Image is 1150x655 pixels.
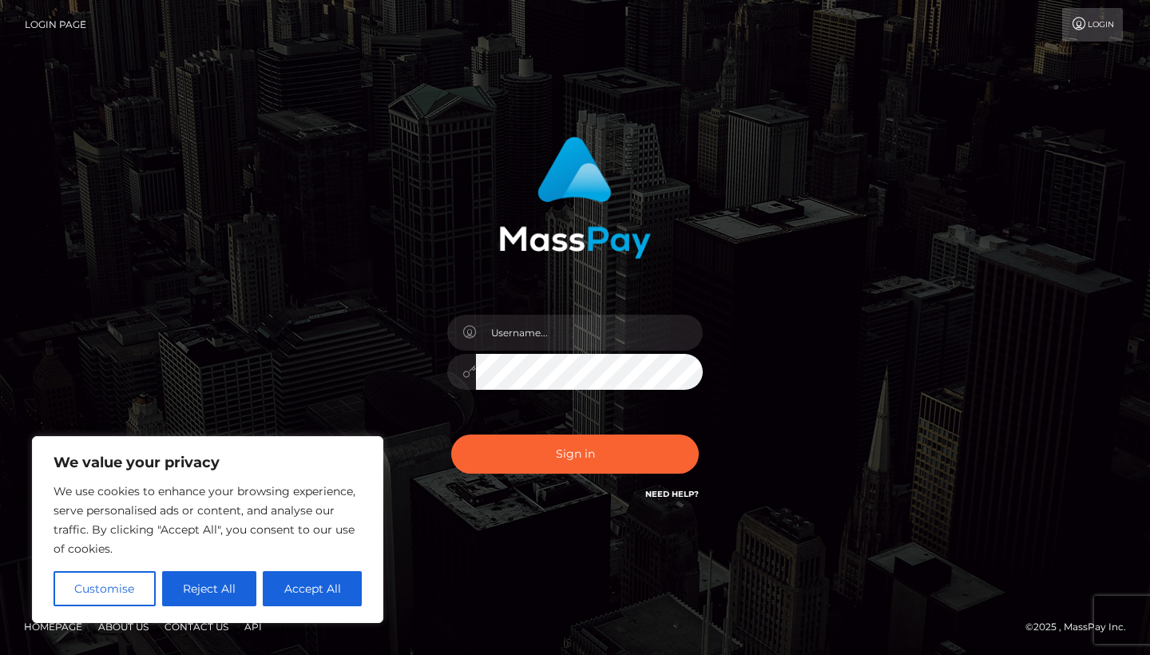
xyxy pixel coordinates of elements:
[645,489,699,499] a: Need Help?
[1062,8,1123,42] a: Login
[499,137,651,259] img: MassPay Login
[54,482,362,558] p: We use cookies to enhance your browsing experience, serve personalised ads or content, and analys...
[25,8,86,42] a: Login Page
[1025,618,1138,636] div: © 2025 , MassPay Inc.
[32,436,383,623] div: We value your privacy
[54,453,362,472] p: We value your privacy
[162,571,257,606] button: Reject All
[238,614,268,639] a: API
[92,614,155,639] a: About Us
[158,614,235,639] a: Contact Us
[476,315,703,351] input: Username...
[18,614,89,639] a: Homepage
[263,571,362,606] button: Accept All
[54,571,156,606] button: Customise
[451,435,699,474] button: Sign in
